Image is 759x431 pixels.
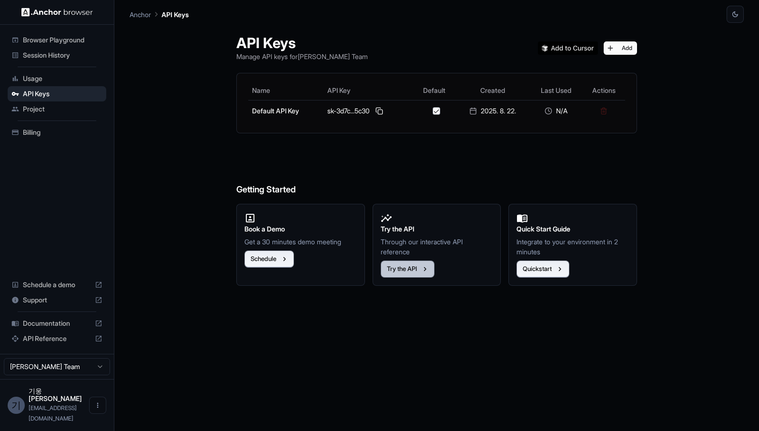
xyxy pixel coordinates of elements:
[23,35,102,45] span: Browser Playground
[236,34,368,51] h1: API Keys
[414,81,455,100] th: Default
[236,51,368,61] p: Manage API keys for [PERSON_NAME] Team
[23,89,102,99] span: API Keys
[244,237,357,247] p: Get a 30 minutes demo meeting
[236,145,637,197] h6: Getting Started
[248,100,324,121] td: Default API Key
[381,224,493,234] h2: Try the API
[582,81,625,100] th: Actions
[89,397,106,414] button: Open menu
[130,9,189,20] nav: breadcrumb
[248,81,324,100] th: Name
[534,106,578,116] div: N/A
[516,261,569,278] button: Quickstart
[8,316,106,331] div: Documentation
[381,261,435,278] button: Try the API
[8,48,106,63] div: Session History
[23,50,102,60] span: Session History
[374,105,385,117] button: Copy API key
[8,397,25,414] div: 기
[162,10,189,20] p: API Keys
[8,86,106,101] div: API Keys
[516,237,629,257] p: Integrate to your environment in 2 minutes
[516,224,629,234] h2: Quick Start Guide
[130,10,151,20] p: Anchor
[23,74,102,83] span: Usage
[23,128,102,137] span: Billing
[459,106,526,116] div: 2025. 8. 22.
[8,277,106,292] div: Schedule a demo
[29,404,77,422] span: dydxla@gmail.com
[327,105,410,117] div: sk-3d7c...5c30
[21,8,93,17] img: Anchor Logo
[23,334,91,343] span: API Reference
[381,237,493,257] p: Through our interactive API reference
[538,41,598,55] img: Add anchorbrowser MCP server to Cursor
[8,292,106,308] div: Support
[8,71,106,86] div: Usage
[8,331,106,346] div: API Reference
[604,41,637,55] button: Add
[23,104,102,114] span: Project
[23,295,91,305] span: Support
[8,32,106,48] div: Browser Playground
[244,251,294,268] button: Schedule
[8,125,106,140] div: Billing
[455,81,530,100] th: Created
[244,224,357,234] h2: Book a Demo
[8,101,106,117] div: Project
[23,319,91,328] span: Documentation
[29,387,82,402] span: 기웅 김
[530,81,582,100] th: Last Used
[23,280,91,290] span: Schedule a demo
[324,81,414,100] th: API Key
